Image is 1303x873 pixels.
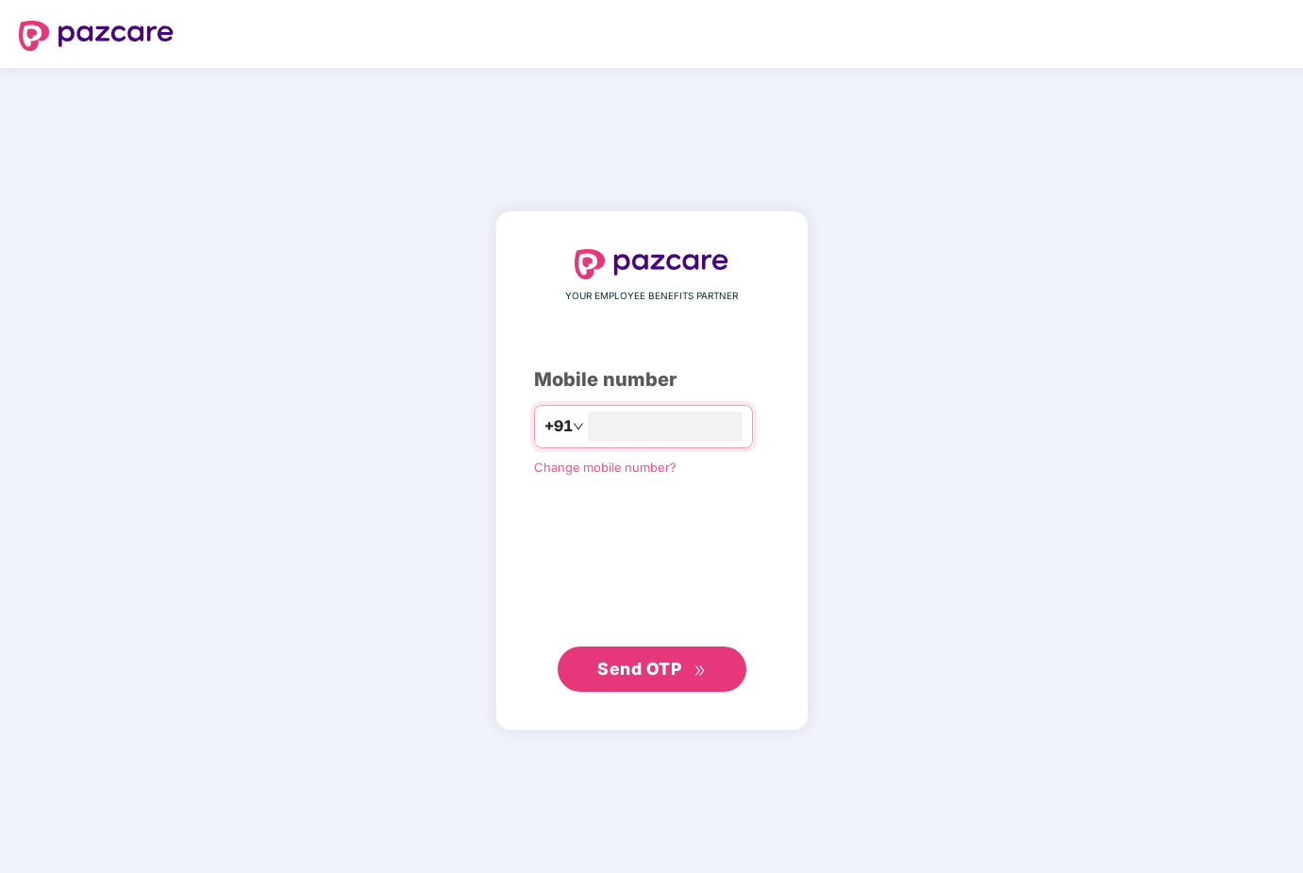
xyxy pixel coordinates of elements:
span: Send OTP [597,659,681,679]
span: +91 [544,414,573,438]
span: double-right [693,664,706,677]
img: logo [575,249,729,279]
img: logo [19,21,174,51]
div: Mobile number [534,365,770,395]
span: YOUR EMPLOYEE BENEFITS PARTNER [565,289,738,304]
button: Send OTPdouble-right [558,646,746,692]
span: down [573,421,584,432]
a: Change mobile number? [534,460,677,475]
